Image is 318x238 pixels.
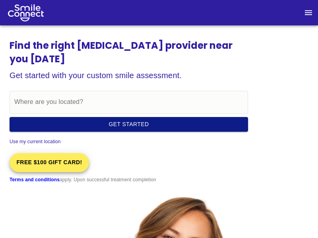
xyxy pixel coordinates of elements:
[10,39,248,65] h1: Find the right [MEDICAL_DATA] provider near you [DATE]
[16,157,83,167] span: Free $100 Gift Card!
[10,138,61,145] p: Use my current location
[10,177,60,182] a: Terms and conditions
[10,117,248,132] button: Get Started
[16,119,242,129] span: Get Started
[299,3,318,22] button: show more
[10,176,248,183] p: apply. Upon successful treatment completion
[10,153,89,172] button: Free $100 Gift Card!
[10,69,248,81] p: Get started with your custom smile assessment.
[8,4,44,21] img: logo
